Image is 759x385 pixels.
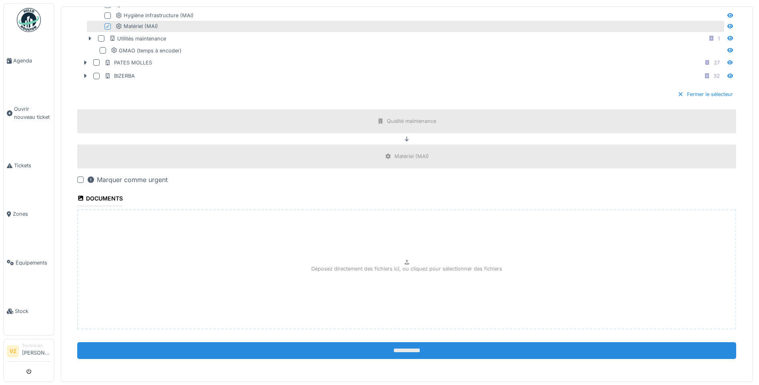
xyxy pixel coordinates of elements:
div: Hygiène infrastructure (MAI) [116,12,194,19]
span: Zones [13,210,51,218]
div: Technicien [22,343,51,349]
a: Zones [4,190,54,238]
a: Équipements [4,239,54,287]
a: Tickets [4,141,54,190]
p: Déposez directement des fichiers ici, ou cliquez pour sélectionner des fichiers [311,265,502,273]
span: Équipements [16,259,51,267]
span: Agenda [13,57,51,64]
div: Matériel (MAI) [395,152,429,160]
li: [PERSON_NAME] [22,343,51,360]
a: VZ Technicien[PERSON_NAME] [7,343,51,362]
div: GMAO (temps à encoder) [111,47,182,54]
div: Marquer comme urgent [87,175,168,184]
div: Matériel (MAI) [116,22,158,30]
div: Documents [77,192,123,206]
div: Fermer le sélecteur [674,89,736,100]
img: Badge_color-CXgf-gQk.svg [17,8,41,32]
a: Agenda [4,36,54,85]
div: Utilités maintenance [109,35,166,42]
a: Stock [4,287,54,335]
span: Stock [15,307,51,315]
div: PATES MOLLES [104,59,152,66]
div: 27 [714,59,720,66]
li: VZ [7,345,19,357]
div: Qualité maintenance [387,117,436,125]
div: BIZERBA [104,72,135,80]
div: 1 [718,35,720,42]
div: 32 [713,72,720,80]
span: Ouvrir nouveau ticket [14,105,51,120]
span: Tickets [14,162,51,169]
a: Ouvrir nouveau ticket [4,85,54,141]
